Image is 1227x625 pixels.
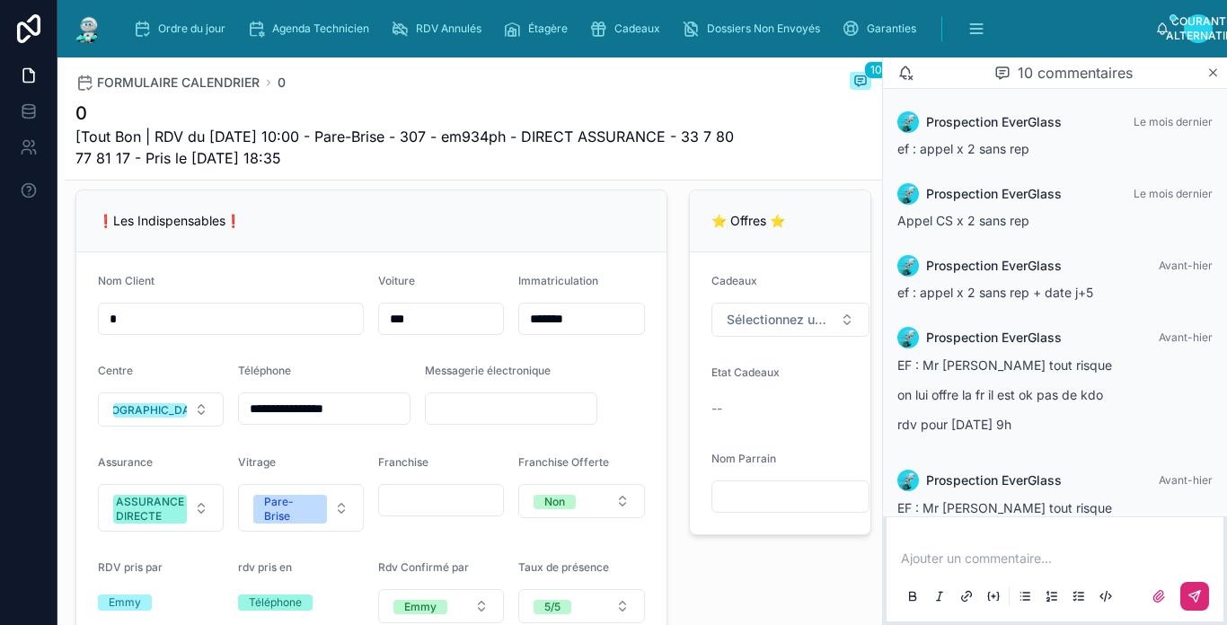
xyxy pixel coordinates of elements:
[97,74,260,92] span: FORMULAIRE CALENDRIER
[897,385,1213,404] p: on lui offre la fr il est ok pas de kdo
[98,560,163,574] span: RDV pris par
[614,22,660,36] span: Cadeaux
[1159,330,1213,344] span: Avant-hier
[897,213,1029,228] span: Appel CS x 2 sans rep
[926,185,1062,203] span: Prospection EverGlass
[378,589,504,623] button: Bouton de sélection
[158,22,225,36] span: Ordre du jour
[75,101,737,126] h1: 0
[238,364,291,377] span: Téléphone
[867,22,916,36] span: Garanties
[378,455,428,469] span: Franchise
[416,22,481,36] span: RDV Annulés
[378,560,469,574] span: Rdv Confirmé par
[518,484,644,518] button: Bouton de sélection
[897,285,1093,300] span: ef : appel x 2 sans rep + date j+5
[278,74,286,92] a: 0
[75,74,260,92] a: FORMULAIRE CALENDRIER
[128,13,238,45] a: Ordre du jour
[864,61,888,79] span: 10
[518,455,609,469] span: Franchise Offerte
[72,14,104,43] img: Logo de l’application
[926,113,1062,131] span: Prospection EverGlass
[584,13,673,45] a: Cadeaux
[727,311,833,329] span: Sélectionnez un cadeau
[98,364,133,377] span: Centre
[711,274,757,287] span: Cadeaux
[518,274,598,287] span: Immatriculation
[119,9,1155,48] div: contenu défilant
[711,213,785,228] span: ⭐ Offres ⭐
[75,126,737,169] span: [Tout Bon | RDV du [DATE] 10:00 - Pare-Brise - 307 - em934ph - DIRECT ASSURANCE - 33 7 80 77 81 1...
[98,484,224,532] button: Bouton de sélection
[676,13,833,45] a: Dossiers Non Envoyés
[1134,187,1213,200] span: Le mois dernier
[425,364,551,377] span: Messagerie électronique
[528,22,568,36] span: Étagère
[544,495,565,509] div: Non
[711,400,722,418] span: --
[707,22,820,36] span: Dossiers Non Envoyés
[897,415,1213,434] p: rdv pour [DATE] 9h
[98,455,153,469] span: Assurance
[109,594,141,611] div: Emmy
[711,303,869,337] button: Bouton de sélection
[238,560,292,574] span: rdv pris en
[518,589,644,623] button: Bouton de sélection
[711,452,776,465] span: Nom Parrain
[98,274,154,287] span: Nom Client
[98,213,241,228] span: ❗Les Indispensables❗
[1134,115,1213,128] span: Le mois dernier
[836,13,929,45] a: Garanties
[897,356,1213,374] p: EF : Mr [PERSON_NAME] tout risque
[850,72,871,93] button: 10
[98,392,224,427] button: Bouton de sélection
[1018,62,1133,84] span: 10 commentaires
[249,594,302,611] div: Téléphone
[897,141,1029,156] span: ef : appel x 2 sans rep
[1159,259,1213,272] span: Avant-hier
[238,484,364,532] button: Bouton de sélection
[518,560,609,574] span: Taux de présence
[116,495,184,524] div: ASSURANCE DIRECTE
[926,329,1062,347] span: Prospection EverGlass
[264,495,316,524] div: Pare-Brise
[544,600,561,614] div: 5/5
[498,13,580,45] a: Étagère
[93,403,207,418] div: [GEOGRAPHIC_DATA]
[897,498,1213,517] p: EF : Mr [PERSON_NAME] tout risque
[242,13,382,45] a: Agenda Technicien
[272,22,369,36] span: Agenda Technicien
[1159,473,1213,487] span: Avant-hier
[404,600,437,614] div: Emmy
[238,455,276,469] span: Vitrage
[926,257,1062,275] span: Prospection EverGlass
[926,471,1062,489] span: Prospection EverGlass
[378,274,415,287] span: Voiture
[711,365,780,379] span: Etat Cadeaux
[385,13,494,45] a: RDV Annulés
